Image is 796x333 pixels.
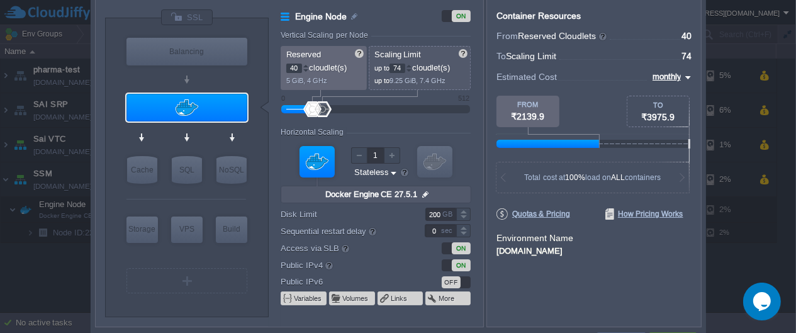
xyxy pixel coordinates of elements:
[496,244,692,256] div: [DOMAIN_NAME]
[496,233,573,243] label: Environment Name
[126,217,158,242] div: Storage
[496,208,570,220] span: Quotas & Pricing
[126,38,247,65] div: Balancing
[294,293,323,303] button: Variables
[172,156,202,184] div: SQL
[286,77,327,84] span: 5 GiB, 4 GHz
[441,225,455,237] div: sec
[171,217,203,243] div: Elastic VPS
[374,77,390,84] span: up to
[126,94,247,121] div: Engine Node
[642,112,675,122] span: ₹3975.9
[374,60,466,73] p: cloudlet(s)
[216,156,247,184] div: NoSQL Databases
[127,156,157,184] div: Cache
[216,156,247,184] div: NoSQL
[391,293,408,303] button: Links
[171,217,203,242] div: VPS
[281,275,408,288] label: Public IPv6
[442,276,461,288] div: OFF
[627,101,689,109] div: TO
[452,10,471,22] div: ON
[342,293,369,303] button: Volumes
[496,101,559,108] div: FROM
[496,70,557,84] span: Estimated Cost
[216,217,247,242] div: Build
[281,31,371,40] div: Vertical Scaling per Node
[374,50,422,59] span: Scaling Limit
[439,293,456,303] button: More
[126,38,247,65] div: Load Balancer
[281,224,408,238] label: Sequential restart delay
[506,51,556,61] span: Scaling Limit
[172,156,202,184] div: SQL Databases
[496,11,581,21] div: Container Resources
[681,31,692,41] span: 40
[605,208,683,220] span: How Pricing Works
[390,77,446,84] span: 9.25 GiB, 7.4 GHz
[458,94,469,102] div: 512
[126,217,158,243] div: Storage Containers
[281,94,285,102] div: 0
[281,241,408,255] label: Access via SLB
[374,64,390,72] span: up to
[512,111,545,121] span: ₹2139.9
[286,60,362,73] p: cloudlet(s)
[452,242,471,254] div: ON
[281,128,347,137] div: Horizontal Scaling
[442,208,455,220] div: GB
[281,208,408,221] label: Disk Limit
[126,268,247,293] div: Create New Layer
[518,31,608,41] span: Reserved Cloudlets
[452,259,471,271] div: ON
[281,258,408,272] label: Public IPv4
[216,217,247,243] div: Build Node
[286,50,321,59] span: Reserved
[743,283,783,320] iframe: chat widget
[496,51,506,61] span: To
[681,51,692,61] span: 74
[496,31,518,41] span: From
